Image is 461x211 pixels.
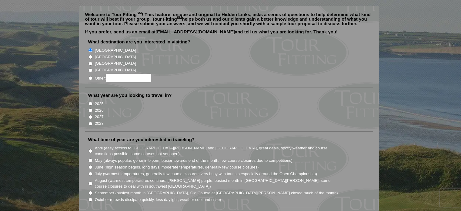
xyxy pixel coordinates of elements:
[95,67,136,73] label: [GEOGRAPHIC_DATA]
[95,197,221,203] label: October (crowds dissipate quickly, less daylight, weather cool and crisp)
[95,101,104,107] label: 2025
[95,164,259,170] label: June (high season begins, long days, moderate temperatures, generally few course closures)
[177,16,182,19] sup: SM
[85,29,373,39] p: If you prefer, send us an email at and tell us what you are looking for. Thank you!
[95,74,151,82] label: Other:
[85,12,373,26] p: Welcome to Tour Fitting ! This feature, unique and original to Hidden Links, asks a series of que...
[95,60,136,66] label: [GEOGRAPHIC_DATA]
[88,137,195,143] label: What time of year are you interested in traveling?
[95,178,339,189] label: August (warmest temperatures continue, [PERSON_NAME] purple, busiest month in [GEOGRAPHIC_DATA][P...
[95,171,317,177] label: July (warmest temperatures, generally few course closures, very busy with tourists especially aro...
[88,39,191,45] label: What destination are you interested in visiting?
[88,92,172,98] label: What year are you looking to travel in?
[95,107,104,114] label: 2026
[137,11,142,15] sup: SM
[106,74,151,82] input: Other:
[95,145,339,157] label: April (easy access to [GEOGRAPHIC_DATA][PERSON_NAME] and [GEOGRAPHIC_DATA], great deals, spotty w...
[95,114,104,120] label: 2027
[95,190,338,196] label: September (busiest month in [GEOGRAPHIC_DATA], Old Course at [GEOGRAPHIC_DATA][PERSON_NAME] close...
[95,121,104,127] label: 2028
[95,47,136,53] label: [GEOGRAPHIC_DATA]
[95,158,292,164] label: May (always popular, gorse in bloom, busier towards end of the month, few course closures due to ...
[95,54,136,60] label: [GEOGRAPHIC_DATA]
[155,29,235,34] a: [EMAIL_ADDRESS][DOMAIN_NAME]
